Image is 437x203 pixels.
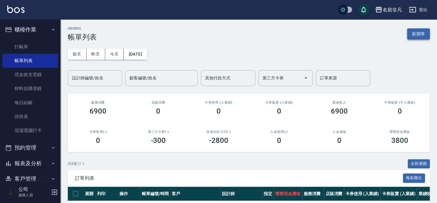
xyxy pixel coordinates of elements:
[18,186,49,192] h5: 公司
[277,107,281,115] h3: 0
[403,175,425,181] a: 報表匯出
[382,6,402,14] div: 名留非凡
[2,68,58,82] a: 現金收支登錄
[75,101,121,105] h3: 服務消費
[86,49,105,60] button: 昨天
[68,27,97,31] h2: ORDERS
[337,136,341,145] h3: 0
[324,187,344,201] th: 店販消費
[417,187,437,201] th: 業績收入
[90,107,106,115] h3: 6900
[391,136,408,145] h3: 3800
[373,4,404,16] button: 名留非凡
[407,31,430,37] a: 新開單
[2,171,58,187] button: 客戶管理
[75,130,121,134] h2: 卡券使用(-)
[83,187,96,201] th: 展開
[96,187,118,201] th: 列印
[2,40,58,54] a: 打帳單
[262,187,274,201] th: 指定
[301,73,311,83] button: Open
[406,4,430,15] button: 登出
[124,49,147,60] button: [DATE]
[2,156,58,171] button: 報表及分析
[407,28,430,40] button: 新開單
[377,101,423,105] h2: 卡券販賣 (不入業績)
[256,101,302,105] h2: 卡券販賣 (入業績)
[403,173,425,183] button: 報表匯出
[140,187,170,201] th: 帳單編號/時間
[135,101,181,105] h2: 店販消費
[196,130,242,134] h2: 其他付款方式(-)
[2,22,58,37] button: 櫃檯作業
[302,187,324,201] th: 服務消費
[156,107,160,115] h3: 0
[68,33,97,41] h3: 帳單列表
[68,161,84,166] p: 共 8 筆, 1 / 1
[118,187,140,201] th: 操作
[274,187,302,201] th: 營業現金應收
[209,136,228,145] h3: -2800
[331,107,348,115] h3: 6900
[380,187,417,201] th: 卡券販賣 (入業績)
[277,136,281,145] h3: 0
[2,54,58,68] a: 帳單列表
[170,187,220,201] th: 客戶
[256,130,302,134] h2: 入金使用(-)
[220,187,262,201] th: 設計師
[2,82,58,95] a: 材料自購登錄
[135,130,181,134] h2: 第三方卡券(-)
[75,175,403,181] span: 訂單列表
[151,136,166,145] h3: -300
[377,130,423,134] h2: 營業現金應收
[5,186,17,198] img: Person
[316,130,362,134] h2: 入金儲值
[7,5,24,13] img: Logo
[105,49,124,60] button: 今天
[408,159,430,169] button: 全部展開
[316,101,362,105] h2: 業績收入
[2,140,58,156] button: 預約管理
[2,124,58,137] a: 現場電腦打卡
[397,107,402,115] h3: 0
[344,187,380,201] th: 卡券使用 (入業績)
[196,101,242,105] h2: 卡券使用 (入業績)
[68,49,86,60] button: 前天
[217,107,221,115] h3: 0
[357,4,370,16] button: save
[96,136,100,145] h3: 0
[2,110,58,124] a: 排班表
[2,96,58,110] a: 每日結帳
[18,192,49,198] p: 服務人員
